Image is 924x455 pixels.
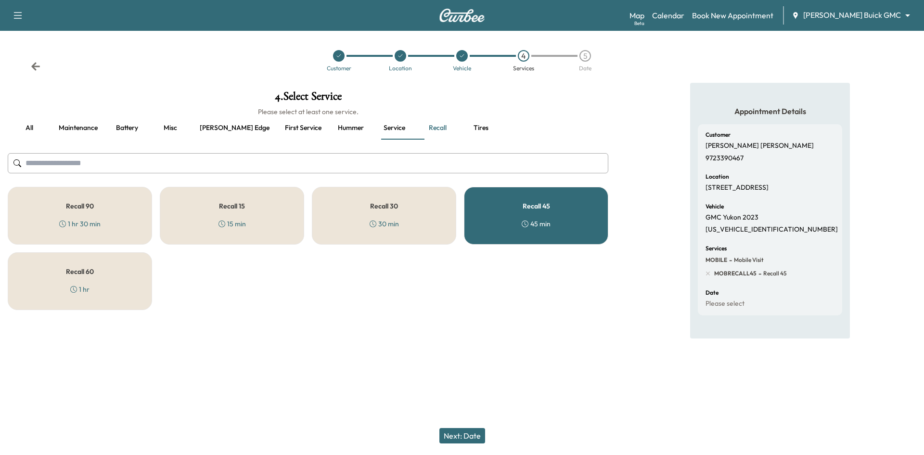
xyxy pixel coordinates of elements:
div: 5 [579,50,591,62]
p: [PERSON_NAME] [PERSON_NAME] [706,142,814,150]
h5: Appointment Details [698,106,842,117]
span: [PERSON_NAME] Buick GMC [803,10,901,21]
button: Tires [459,117,502,140]
button: First service [277,117,329,140]
div: Back [31,62,40,71]
div: 30 min [370,219,399,229]
a: Calendar [652,10,684,21]
button: [PERSON_NAME] edge [192,117,277,140]
div: basic tabs example [8,117,608,140]
button: Misc [149,117,192,140]
button: Recall [416,117,459,140]
span: MOBILE [706,256,727,264]
button: all [8,117,51,140]
h6: Services [706,246,727,251]
a: MapBeta [629,10,644,21]
div: Beta [634,20,644,27]
button: Hummer [329,117,372,140]
h5: Recall 30 [370,203,398,209]
img: Curbee Logo [439,9,485,22]
div: 4 [518,50,529,62]
div: Customer [327,65,351,71]
span: MOBRECALL45 [714,270,757,277]
div: 15 min [218,219,246,229]
h6: Date [706,290,719,296]
span: Mobile Visit [732,256,764,264]
button: Maintenance [51,117,105,140]
div: 1 hr [70,285,90,294]
h6: Vehicle [706,204,724,209]
span: - [757,269,761,278]
p: [STREET_ADDRESS] [706,183,769,192]
button: Service [372,117,416,140]
div: 45 min [522,219,551,229]
h5: Recall 15 [219,203,245,209]
p: Please select [706,299,744,308]
button: Battery [105,117,149,140]
h5: Recall 45 [523,203,550,209]
p: GMC Yukon 2023 [706,213,758,222]
div: Location [389,65,412,71]
p: [US_VEHICLE_IDENTIFICATION_NUMBER] [706,225,838,234]
div: 1 hr 30 min [59,219,101,229]
h1: 4 . Select Service [8,91,608,107]
span: Recall 45 [761,270,787,277]
div: Vehicle [453,65,471,71]
span: - [727,255,732,265]
a: Book New Appointment [692,10,773,21]
button: Next: Date [439,428,485,443]
h6: Please select at least one service. [8,107,608,117]
div: Services [513,65,534,71]
h5: Recall 90 [66,203,94,209]
p: 9723390467 [706,154,744,163]
div: Date [579,65,591,71]
h6: Location [706,174,729,180]
h6: Customer [706,132,731,138]
h5: Recall 60 [66,268,94,275]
